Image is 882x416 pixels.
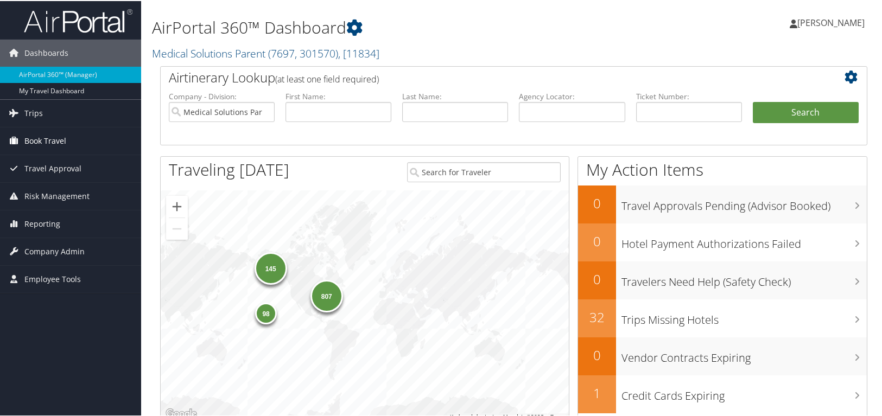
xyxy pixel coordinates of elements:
[578,269,616,287] h2: 0
[24,7,132,33] img: airportal-logo.png
[578,336,867,374] a: 0Vendor Contracts Expiring
[578,307,616,325] h2: 32
[24,126,66,153] span: Book Travel
[24,39,68,66] span: Dashboards
[275,72,379,84] span: (at least one field required)
[285,90,391,101] label: First Name:
[578,260,867,298] a: 0Travelers Need Help (Safety Check)
[255,301,277,323] div: 98
[636,90,742,101] label: Ticket Number:
[797,16,865,28] span: [PERSON_NAME]
[152,15,634,38] h1: AirPortal 360™ Dashboard
[338,45,379,60] span: , [ 11834 ]
[519,90,625,101] label: Agency Locator:
[621,192,867,213] h3: Travel Approvals Pending (Advisor Booked)
[169,67,800,86] h2: Airtinerary Lookup
[152,45,379,60] a: Medical Solutions Parent
[753,101,859,123] button: Search
[578,222,867,260] a: 0Hotel Payment Authorizations Failed
[169,90,275,101] label: Company - Division:
[24,154,81,181] span: Travel Approval
[578,193,616,212] h2: 0
[24,265,81,292] span: Employee Tools
[310,279,343,311] div: 807
[169,157,289,180] h1: Traveling [DATE]
[621,306,867,327] h3: Trips Missing Hotels
[621,268,867,289] h3: Travelers Need Help (Safety Check)
[621,230,867,251] h3: Hotel Payment Authorizations Failed
[24,182,90,209] span: Risk Management
[578,184,867,222] a: 0Travel Approvals Pending (Advisor Booked)
[166,217,188,239] button: Zoom out
[578,298,867,336] a: 32Trips Missing Hotels
[578,231,616,249] h2: 0
[255,251,287,284] div: 145
[578,157,867,180] h1: My Action Items
[268,45,338,60] span: ( 7697, 301570 )
[24,209,60,236] span: Reporting
[578,374,867,412] a: 1Credit Cards Expiring
[24,99,43,126] span: Trips
[621,344,867,364] h3: Vendor Contracts Expiring
[621,382,867,402] h3: Credit Cards Expiring
[166,195,188,216] button: Zoom in
[402,90,508,101] label: Last Name:
[578,345,616,363] h2: 0
[24,237,85,264] span: Company Admin
[790,5,875,38] a: [PERSON_NAME]
[407,161,561,181] input: Search for Traveler
[578,383,616,401] h2: 1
